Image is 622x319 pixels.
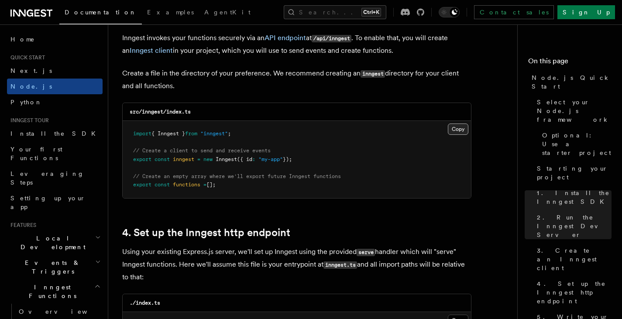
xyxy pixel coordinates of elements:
a: Your first Functions [7,141,103,166]
code: src/inngest/index.ts [130,109,191,115]
p: Inngest invokes your functions securely via an at . To enable that, you will create an in your pr... [122,32,471,57]
code: inngest [361,70,385,78]
span: Next.js [10,67,52,74]
span: Overview [19,308,109,315]
span: Features [7,222,36,229]
span: { Inngest } [151,130,185,137]
span: Inngest [216,156,237,162]
a: API endpoint [265,34,306,42]
span: Optional: Use a starter project [542,131,612,157]
button: Search...Ctrl+K [284,5,386,19]
span: 1. Install the Inngest SDK [537,189,612,206]
span: "inngest" [200,130,228,137]
a: 2. Run the Inngest Dev Server [533,209,612,243]
span: export [133,182,151,188]
span: const [155,182,170,188]
span: AgentKit [204,9,251,16]
span: Examples [147,9,194,16]
span: functions [173,182,200,188]
button: Inngest Functions [7,279,103,304]
span: = [203,182,206,188]
span: "my-app" [258,156,283,162]
span: }); [283,156,292,162]
span: Inngest tour [7,117,49,124]
span: = [197,156,200,162]
span: // Create an empty array where we'll export future Inngest functions [133,173,341,179]
span: []; [206,182,216,188]
h4: On this page [528,56,612,70]
p: Create a file in the directory of your preference. We recommend creating an directory for your cl... [122,67,471,92]
span: import [133,130,151,137]
a: Optional: Use a starter project [539,127,612,161]
span: Leveraging Steps [10,170,84,186]
a: Install the SDK [7,126,103,141]
span: from [185,130,197,137]
span: export [133,156,151,162]
span: Home [10,35,35,44]
span: ({ id [237,156,252,162]
span: Documentation [65,9,137,16]
a: Select your Node.js framework [533,94,612,127]
span: const [155,156,170,162]
a: Node.js [7,79,103,94]
span: Local Development [7,234,95,251]
span: Node.js [10,83,52,90]
code: /api/inngest [312,35,351,42]
span: Your first Functions [10,146,62,161]
a: Home [7,31,103,47]
span: // Create a client to send and receive events [133,147,271,154]
span: Python [10,99,42,106]
code: ./index.ts [130,300,160,306]
span: ; [228,130,231,137]
span: 3. Create an Inngest client [537,246,612,272]
span: 2. Run the Inngest Dev Server [537,213,612,239]
a: 4. Set up the Inngest http endpoint [122,226,290,239]
span: : [252,156,255,162]
a: Documentation [59,3,142,24]
a: 3. Create an Inngest client [533,243,612,276]
button: Local Development [7,230,103,255]
span: Quick start [7,54,45,61]
button: Events & Triggers [7,255,103,279]
a: Starting your project [533,161,612,185]
button: Copy [448,123,468,135]
a: 4. Set up the Inngest http endpoint [533,276,612,309]
a: Next.js [7,63,103,79]
a: Node.js Quick Start [528,70,612,94]
span: Events & Triggers [7,258,95,276]
span: Starting your project [537,164,612,182]
span: Select your Node.js framework [537,98,612,124]
code: inngest.ts [323,261,357,269]
span: Node.js Quick Start [532,73,612,91]
span: new [203,156,213,162]
a: Contact sales [474,5,554,19]
a: AgentKit [199,3,256,24]
kbd: Ctrl+K [361,8,381,17]
code: serve [357,249,375,256]
a: Inngest client [130,46,173,55]
span: Inngest Functions [7,283,94,300]
span: Setting up your app [10,195,86,210]
a: Setting up your app [7,190,103,215]
a: 1. Install the Inngest SDK [533,185,612,209]
a: Examples [142,3,199,24]
span: inngest [173,156,194,162]
button: Toggle dark mode [439,7,460,17]
span: 4. Set up the Inngest http endpoint [537,279,612,305]
a: Python [7,94,103,110]
p: Using your existing Express.js server, we'll set up Inngest using the provided handler which will... [122,246,471,283]
span: Install the SDK [10,130,101,137]
a: Leveraging Steps [7,166,103,190]
a: Sign Up [557,5,615,19]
